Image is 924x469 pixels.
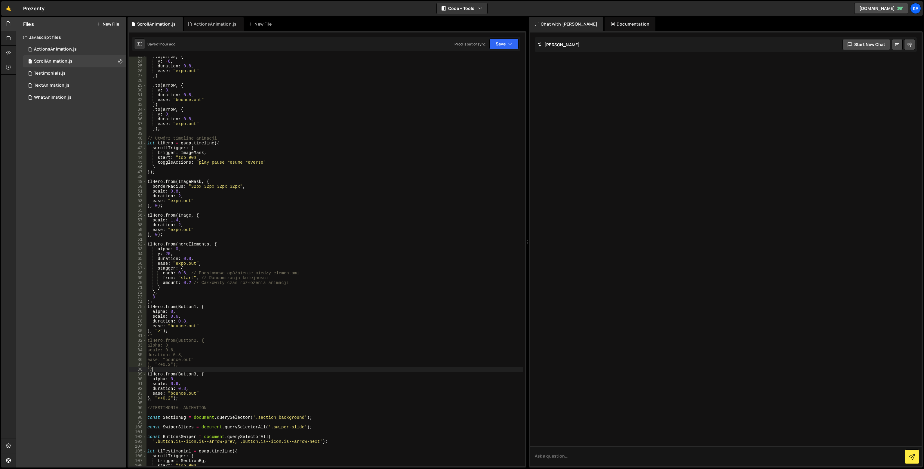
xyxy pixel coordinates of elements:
[129,131,146,136] div: 39
[129,227,146,232] div: 59
[129,141,146,146] div: 41
[129,276,146,280] div: 69
[23,21,34,27] h2: Files
[454,42,486,47] div: Prod is out of sync
[489,39,519,49] button: Save
[129,338,146,343] div: 82
[129,401,146,406] div: 95
[23,91,126,103] div: 16268/43880.js
[129,463,146,468] div: 108
[129,203,146,208] div: 54
[129,420,146,425] div: 99
[129,266,146,271] div: 67
[34,59,72,64] div: ScrollAnimation.js
[129,319,146,324] div: 78
[129,174,146,179] div: 48
[129,179,146,184] div: 49
[129,434,146,439] div: 102
[129,112,146,117] div: 35
[129,304,146,309] div: 75
[129,155,146,160] div: 44
[129,237,146,242] div: 61
[1,1,16,16] a: 🤙
[910,3,921,14] div: Ka
[129,213,146,218] div: 56
[129,54,146,59] div: 23
[129,285,146,290] div: 71
[129,454,146,458] div: 106
[129,232,146,237] div: 60
[842,39,890,50] button: Start new chat
[129,290,146,295] div: 72
[129,261,146,266] div: 66
[129,93,146,97] div: 31
[129,295,146,300] div: 73
[23,55,126,67] div: 16268/43878.js
[16,31,126,43] div: Javascript files
[23,79,126,91] div: 16268/43879.js
[137,21,176,27] div: ScrollAnimation.js
[129,271,146,276] div: 68
[129,83,146,88] div: 29
[129,458,146,463] div: 107
[158,42,176,47] div: 1 hour ago
[129,430,146,434] div: 101
[129,199,146,203] div: 53
[129,425,146,430] div: 100
[129,357,146,362] div: 86
[28,60,32,64] span: 1
[23,67,126,79] div: 16268/43876.js
[129,97,146,102] div: 32
[129,362,146,367] div: 87
[129,208,146,213] div: 55
[129,280,146,285] div: 70
[129,146,146,150] div: 42
[129,64,146,69] div: 25
[129,386,146,391] div: 92
[129,247,146,251] div: 63
[129,88,146,93] div: 30
[129,170,146,174] div: 47
[129,343,146,348] div: 83
[129,300,146,304] div: 74
[34,71,66,76] div: Testimonials.js
[129,329,146,333] div: 80
[854,3,908,14] a: [DOMAIN_NAME]
[34,47,77,52] div: ActionsAnimation.js
[129,223,146,227] div: 58
[129,107,146,112] div: 34
[129,122,146,126] div: 37
[129,69,146,73] div: 26
[129,410,146,415] div: 97
[129,324,146,329] div: 79
[34,83,69,88] div: TextAnimation.js
[129,189,146,194] div: 51
[129,444,146,449] div: 104
[129,353,146,357] div: 85
[129,251,146,256] div: 64
[129,184,146,189] div: 50
[605,17,655,31] div: Documentation
[129,396,146,401] div: 94
[129,165,146,170] div: 46
[129,309,146,314] div: 76
[129,73,146,78] div: 27
[129,449,146,454] div: 105
[129,78,146,83] div: 28
[97,22,119,26] button: New File
[129,415,146,420] div: 98
[34,95,72,100] div: WhatAnimation.js
[129,102,146,107] div: 33
[129,367,146,372] div: 88
[129,372,146,377] div: 89
[248,21,274,27] div: New File
[194,21,236,27] div: ActionsAnimation.js
[129,126,146,131] div: 38
[437,3,487,14] button: Code + Tools
[129,150,146,155] div: 43
[129,377,146,381] div: 90
[129,218,146,223] div: 57
[129,136,146,141] div: 40
[129,381,146,386] div: 91
[23,43,126,55] div: 16268/43877.js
